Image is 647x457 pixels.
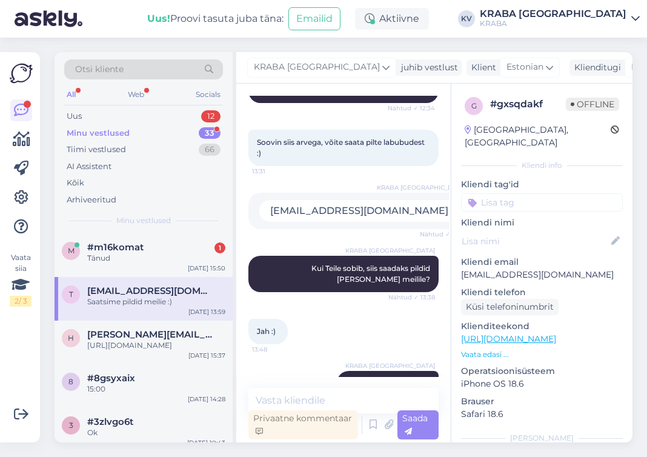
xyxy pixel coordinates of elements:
[188,307,225,316] div: [DATE] 13:59
[68,246,75,255] span: m
[201,110,221,122] div: 12
[461,299,559,315] div: Küsi telefoninumbrit
[257,327,276,336] span: Jah :)
[461,178,623,191] p: Kliendi tag'id
[10,252,32,307] div: Vaata siia
[87,416,133,427] span: #3zlvgo6t
[461,433,623,444] div: [PERSON_NAME]
[87,242,144,253] span: #m16komat
[187,438,225,447] div: [DATE] 10:43
[506,61,543,74] span: Estonian
[87,285,213,296] span: thomaskristenk@gmail.com
[67,161,111,173] div: AI Assistent
[461,349,623,360] p: Vaata edasi ...
[345,361,435,370] span: KRABA [GEOGRAPHIC_DATA]
[462,235,609,248] input: Lisa nimi
[252,345,297,354] span: 13:48
[461,333,556,344] a: [URL][DOMAIN_NAME]
[461,408,623,421] p: Safari 18.6
[377,183,466,192] span: KRABA [GEOGRAPHIC_DATA]
[193,87,223,102] div: Socials
[490,97,566,112] div: # gxsqdakf
[188,264,225,273] div: [DATE] 15:50
[188,395,225,404] div: [DATE] 14:28
[458,10,475,27] div: KV
[125,87,147,102] div: Web
[67,110,82,122] div: Uus
[87,296,225,307] div: Saatsime pildid meilie :)
[480,9,626,19] div: KRABA [GEOGRAPHIC_DATA]
[147,12,284,26] div: Proovi tasuta juba täna:
[461,269,623,281] p: [EMAIL_ADDRESS][DOMAIN_NAME]
[69,421,73,430] span: 3
[248,410,358,439] div: Privaatne kommentaar
[480,9,640,28] a: KRABA [GEOGRAPHIC_DATA]KRABA
[214,242,225,253] div: 1
[355,8,429,30] div: Aktiivne
[68,333,74,342] span: h
[461,256,623,269] p: Kliendi email
[566,98,619,111] span: Offline
[87,384,225,395] div: 15:00
[87,427,225,438] div: Ok
[569,61,621,74] div: Klienditugi
[69,290,73,299] span: t
[388,293,435,302] span: Nähtud ✓ 13:38
[68,377,73,386] span: 8
[461,193,623,212] input: Lisa tag
[10,62,33,85] img: Askly Logo
[67,144,126,156] div: Tiimi vestlused
[345,246,435,255] span: KRABA [GEOGRAPHIC_DATA]
[471,101,477,110] span: g
[75,63,124,76] span: Otsi kliente
[288,7,340,30] button: Emailid
[396,61,458,74] div: juhib vestlust
[259,200,459,222] div: [EMAIL_ADDRESS][DOMAIN_NAME]
[87,340,225,351] div: [URL][DOMAIN_NAME]
[147,13,170,24] b: Uus!
[461,216,623,229] p: Kliendi nimi
[64,87,78,102] div: All
[67,177,84,189] div: Kõik
[402,413,428,436] span: Saada
[461,365,623,378] p: Operatsioonisüsteem
[199,144,221,156] div: 66
[461,286,623,299] p: Kliendi telefon
[461,378,623,390] p: iPhone OS 18.6
[199,127,221,139] div: 33
[480,19,626,28] div: KRABA
[461,320,623,333] p: Klienditeekond
[466,61,496,74] div: Klient
[257,138,426,158] span: Soovin siis arvega, võite saata pilte labubudest :)
[252,167,297,176] span: 13:31
[388,104,435,113] span: Nähtud ✓ 12:34
[10,296,32,307] div: 2 / 3
[87,373,135,384] span: #8gsyxaix
[87,329,213,340] span: helena.dreimann@gmail.com
[67,127,130,139] div: Minu vestlused
[461,395,623,408] p: Brauser
[420,230,466,239] span: Nähtud ✓ 13:36
[311,264,432,284] span: Kui Teile sobib, siis saadaks pildid [PERSON_NAME] meilile?
[188,351,225,360] div: [DATE] 15:37
[465,124,611,149] div: [GEOGRAPHIC_DATA], [GEOGRAPHIC_DATA]
[67,194,116,206] div: Arhiveeritud
[87,253,225,264] div: Tänud
[116,215,171,226] span: Minu vestlused
[254,61,380,74] span: KRABA [GEOGRAPHIC_DATA]
[461,160,623,171] div: Kliendi info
